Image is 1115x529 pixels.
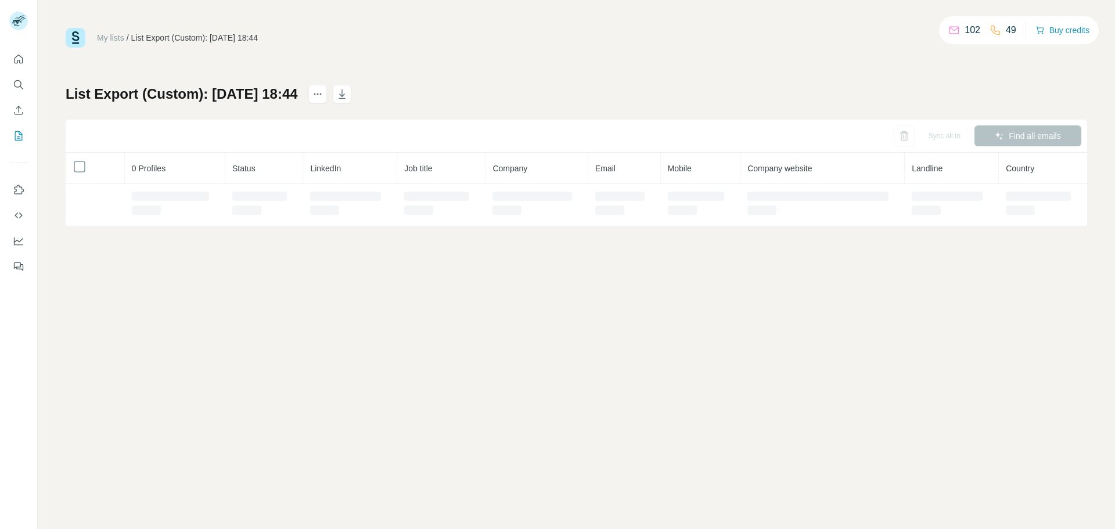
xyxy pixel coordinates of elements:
span: Company [492,164,527,173]
button: Feedback [9,256,28,277]
span: 0 Profiles [132,164,166,173]
button: Buy credits [1035,22,1089,38]
button: Quick start [9,49,28,70]
span: Email [595,164,616,173]
button: Search [9,74,28,95]
p: 102 [965,23,980,37]
a: My lists [97,33,124,42]
img: Surfe Logo [66,28,85,48]
span: Company website [747,164,812,173]
span: LinkedIn [310,164,341,173]
span: Job title [404,164,432,173]
h1: List Export (Custom): [DATE] 18:44 [66,85,298,103]
button: My lists [9,125,28,146]
div: List Export (Custom): [DATE] 18:44 [131,32,258,44]
span: Country [1006,164,1034,173]
button: Use Surfe on LinkedIn [9,179,28,200]
button: Enrich CSV [9,100,28,121]
span: Status [232,164,256,173]
li: / [127,32,129,44]
button: Dashboard [9,231,28,251]
button: Use Surfe API [9,205,28,226]
p: 49 [1006,23,1016,37]
span: Mobile [668,164,692,173]
button: actions [308,85,327,103]
span: Landline [912,164,943,173]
